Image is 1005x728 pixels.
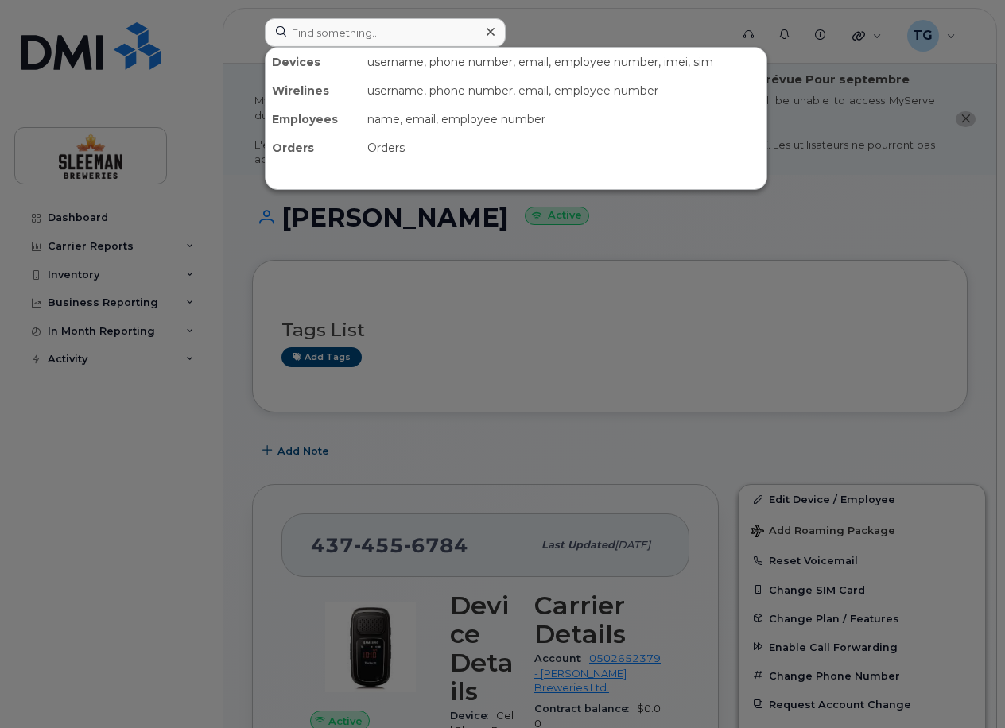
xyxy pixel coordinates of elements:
[361,76,766,105] div: username, phone number, email, employee number
[361,134,766,162] div: Orders
[266,48,361,76] div: Devices
[266,105,361,134] div: Employees
[266,134,361,162] div: Orders
[266,76,361,105] div: Wirelines
[361,48,766,76] div: username, phone number, email, employee number, imei, sim
[361,105,766,134] div: name, email, employee number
